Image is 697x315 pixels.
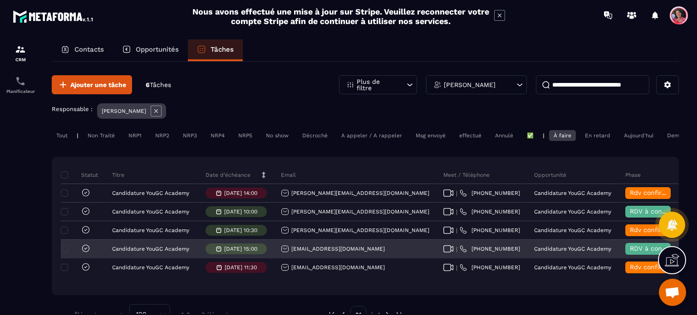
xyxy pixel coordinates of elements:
div: Tout [52,130,72,141]
p: Statut [63,171,98,179]
h2: Nous avons effectué une mise à jour sur Stripe. Veuillez reconnecter votre compte Stripe afin de ... [192,7,490,26]
p: Tâches [211,45,234,53]
p: Candidature YouGC Academy [534,246,611,252]
p: Candidature YouGC Academy [112,190,189,196]
p: Contacts [74,45,104,53]
p: [DATE] 11:30 [225,264,257,271]
p: Candidature YouGC Academy [534,208,611,215]
p: Responsable : [52,106,93,112]
img: scheduler [15,76,26,87]
p: Phase [625,171,641,179]
a: Contacts [52,39,113,61]
p: | [543,132,545,139]
p: CRM [2,57,39,62]
a: schedulerschedulerPlanificateur [2,69,39,101]
a: [PHONE_NUMBER] [460,264,520,271]
p: | [77,132,79,139]
p: Date d’échéance [206,171,250,179]
p: Candidature YouGC Academy [112,264,189,271]
span: Rdv confirmé ✅ [630,263,681,271]
a: [PHONE_NUMBER] [460,227,520,234]
span: | [456,190,457,197]
div: En retard [580,130,615,141]
p: Plus de filtre [357,78,397,91]
span: Ajouter une tâche [70,80,126,89]
div: Msg envoyé [411,130,450,141]
div: NRP2 [151,130,174,141]
p: Opportunités [136,45,179,53]
a: [PHONE_NUMBER] [460,189,520,197]
p: [PERSON_NAME] [102,108,146,114]
a: [PHONE_NUMBER] [460,245,520,252]
p: Candidature YouGC Academy [534,190,611,196]
p: [DATE] 10:00 [224,208,257,215]
p: Titre [112,171,124,179]
a: [PHONE_NUMBER] [460,208,520,215]
div: NRP5 [234,130,257,141]
p: [PERSON_NAME] [444,82,496,88]
span: | [456,227,457,234]
div: No show [261,130,293,141]
p: Candidature YouGC Academy [534,227,611,233]
p: Candidature YouGC Academy [112,208,189,215]
p: [DATE] 10:30 [224,227,257,233]
div: Décroché [298,130,332,141]
span: | [456,264,457,271]
div: À faire [549,130,576,141]
div: Aujourd'hui [619,130,658,141]
div: A appeler / A rappeler [337,130,407,141]
div: Demain [663,130,692,141]
div: NRP3 [178,130,201,141]
div: Non Traité [83,130,119,141]
span: RDV à confimer ❓ [630,245,688,252]
p: Candidature YouGC Academy [112,227,189,233]
span: Rdv confirmé ✅ [630,189,681,196]
p: Email [281,171,296,179]
p: 6 [146,81,171,89]
span: | [456,246,457,252]
div: ✅ [522,130,538,141]
p: [DATE] 14:00 [224,190,257,196]
a: Opportunités [113,39,188,61]
div: effectué [455,130,486,141]
p: Meet / Téléphone [443,171,490,179]
a: Ouvrir le chat [659,279,686,306]
a: Tâches [188,39,243,61]
span: Tâches [150,81,171,88]
div: Annulé [491,130,518,141]
span: RDV à confimer ❓ [630,208,688,215]
img: logo [13,8,94,24]
button: Ajouter une tâche [52,75,132,94]
p: Candidature YouGC Academy [534,264,611,271]
div: NRP1 [124,130,146,141]
span: Rdv confirmé ✅ [630,226,681,233]
img: formation [15,44,26,55]
p: [DATE] 15:00 [224,246,257,252]
p: Planificateur [2,89,39,94]
p: Opportunité [534,171,566,179]
p: Candidature YouGC Academy [112,246,189,252]
a: formationformationCRM [2,37,39,69]
div: NRP4 [206,130,229,141]
span: | [456,208,457,215]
